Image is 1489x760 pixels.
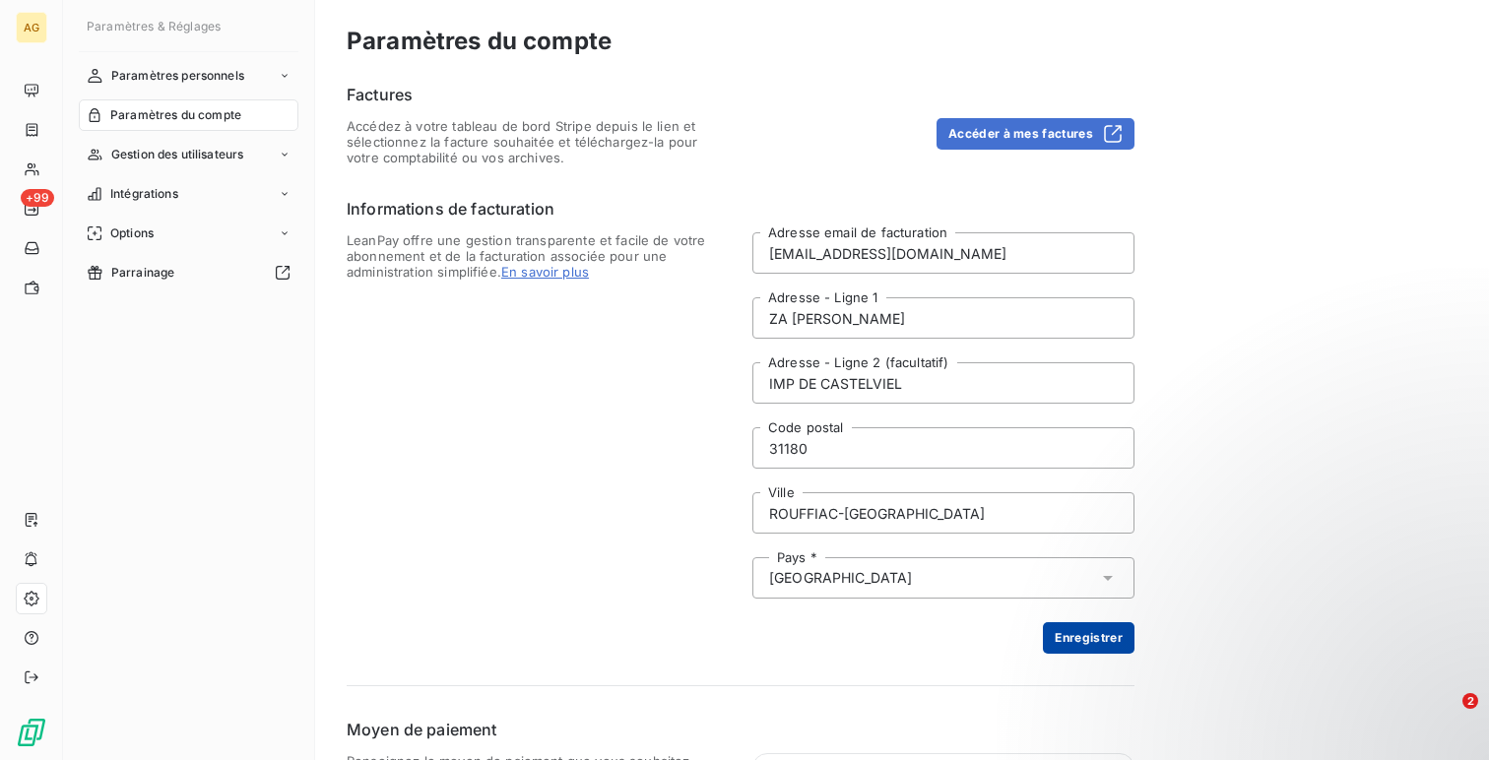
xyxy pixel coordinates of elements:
span: Paramètres du compte [110,106,241,124]
input: placeholder [752,427,1134,469]
h6: Factures [347,83,1134,106]
h6: Moyen de paiement [347,718,1134,741]
span: Intégrations [110,185,178,203]
span: Accédez à votre tableau de bord Stripe depuis le lien et sélectionnez la facture souhaitée et tél... [347,118,729,165]
span: [GEOGRAPHIC_DATA] [769,568,913,588]
button: Enregistrer [1043,622,1134,654]
input: placeholder [752,362,1134,404]
a: Parrainage [79,257,298,288]
img: Logo LeanPay [16,717,47,748]
span: Parrainage [111,264,175,282]
button: Accéder à mes factures [937,118,1134,150]
span: +99 [21,189,54,207]
span: Paramètres & Réglages [87,19,221,33]
span: Gestion des utilisateurs [111,146,244,163]
input: placeholder [752,232,1134,274]
span: Options [110,224,154,242]
div: AG [16,12,47,43]
span: LeanPay offre une gestion transparente et facile de votre abonnement et de la facturation associé... [347,232,729,654]
a: Paramètres du compte [79,99,298,131]
h3: Paramètres du compte [347,24,1457,59]
input: placeholder [752,297,1134,339]
span: Paramètres personnels [111,67,244,85]
iframe: Intercom notifications message [1095,569,1489,707]
iframe: Intercom live chat [1422,693,1469,740]
span: En savoir plus [501,264,589,280]
input: placeholder [752,492,1134,534]
h6: Informations de facturation [347,197,1134,221]
span: 2 [1462,693,1478,709]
